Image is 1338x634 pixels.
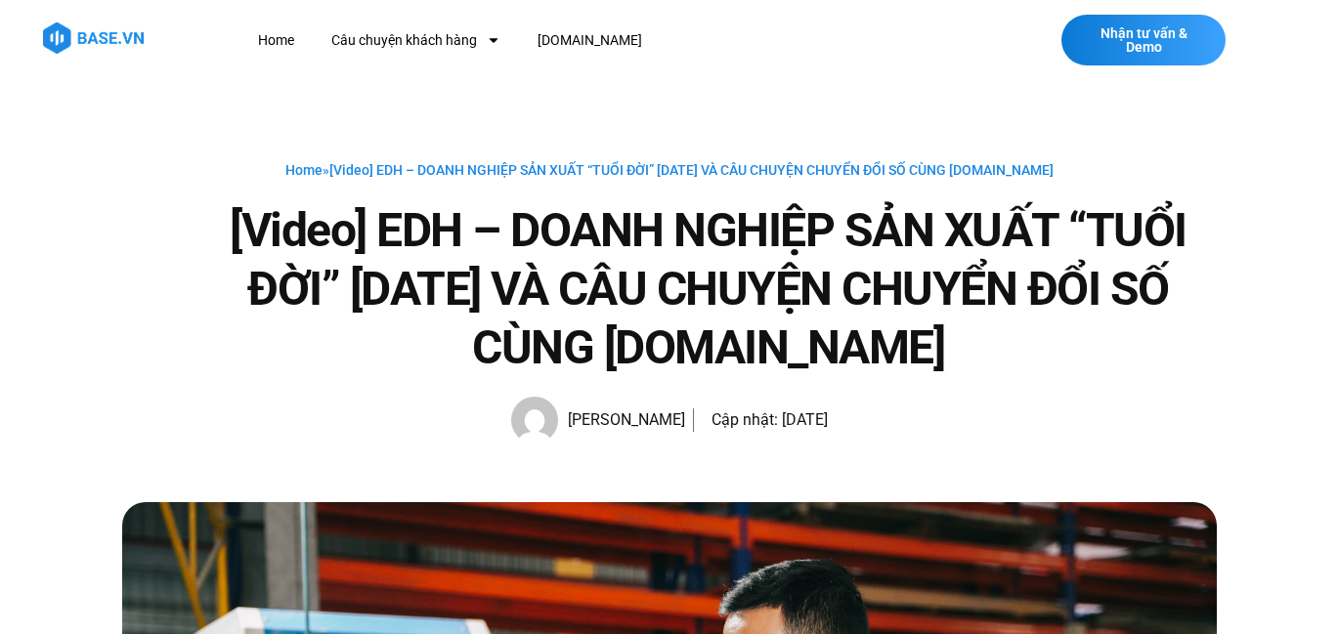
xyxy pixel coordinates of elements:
[243,22,955,59] nav: Menu
[317,22,515,59] a: Câu chuyện khách hàng
[243,22,309,59] a: Home
[782,410,828,429] time: [DATE]
[285,162,1054,178] span: »
[511,397,685,444] a: Picture of Hạnh Hoàng [PERSON_NAME]
[558,406,685,434] span: [PERSON_NAME]
[285,162,323,178] a: Home
[523,22,657,59] a: [DOMAIN_NAME]
[200,201,1217,377] h1: [Video] EDH – DOANH NGHIỆP SẢN XUẤT “TUỔI ĐỜI” [DATE] VÀ CÂU CHUYỆN CHUYỂN ĐỔI SỐ CÙNG [DOMAIN_NAME]
[1081,26,1206,54] span: Nhận tư vấn & Demo
[1061,15,1226,65] a: Nhận tư vấn & Demo
[511,397,558,444] img: Picture of Hạnh Hoàng
[329,162,1054,178] span: [Video] EDH – DOANH NGHIỆP SẢN XUẤT “TUỔI ĐỜI” [DATE] VÀ CÂU CHUYỆN CHUYỂN ĐỔI SỐ CÙNG [DOMAIN_NAME]
[712,410,778,429] span: Cập nhật:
